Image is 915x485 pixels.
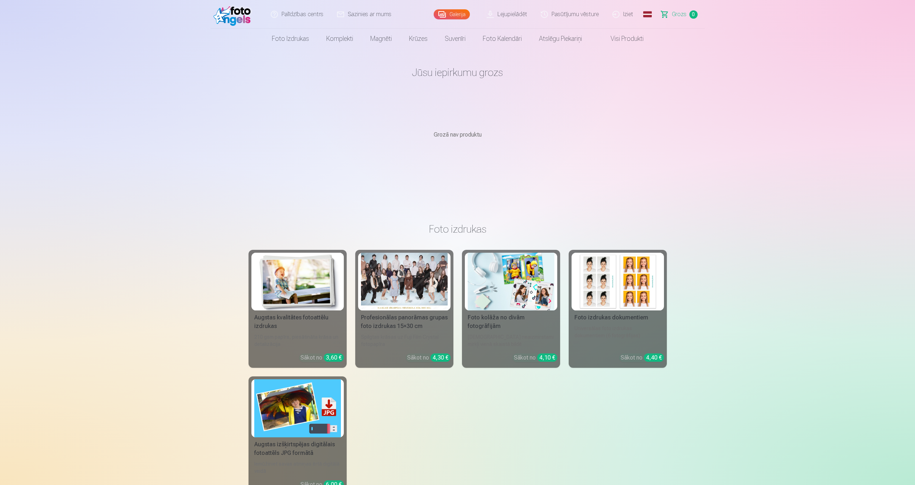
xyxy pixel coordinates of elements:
div: Augstas kvalitātes fotoattēlu izdrukas [251,313,344,331]
a: Galerija [434,9,470,19]
img: Foto izdrukas dokumentiem [574,253,661,310]
div: Sākot no [300,353,344,362]
h3: Foto izdrukas [254,223,661,236]
span: 0 [689,10,698,19]
a: Foto kalendāri [474,29,530,49]
a: Krūzes [400,29,436,49]
img: Augstas izšķirtspējas digitālais fotoattēls JPG formātā [254,379,341,437]
div: 210 gsm papīrs, piesātināta krāsa un detalizācija [251,333,344,348]
div: Iemūžiniet savas atmiņas ērtā digitālā veidā [251,460,344,475]
div: 4,40 € [644,353,664,362]
a: Foto izdrukas dokumentiemFoto izdrukas dokumentiemUniversālas foto izdrukas dokumentiem (6 fotogr... [569,250,667,368]
div: 3,60 € [324,353,344,362]
div: Profesionālas panorāmas grupas foto izdrukas 15×30 cm [358,313,451,331]
a: Visi produkti [591,29,652,49]
div: 4,10 € [537,353,557,362]
div: [DEMOGRAPHIC_DATA] neaizmirstami mirkļi vienā skaistā bildē [465,333,557,348]
div: 4,30 € [430,353,451,362]
a: Foto kolāža no divām fotogrāfijāmFoto kolāža no divām fotogrāfijām[DEMOGRAPHIC_DATA] neaizmirstam... [462,250,560,368]
div: Augstas izšķirtspējas digitālais fotoattēls JPG formātā [251,440,344,457]
div: Universālas foto izdrukas dokumentiem (6 fotogrāfijas) [572,325,664,348]
div: Foto kolāža no divām fotogrāfijām [465,313,557,331]
div: Sākot no [407,353,451,362]
span: Grozs [672,10,687,19]
div: Spilgtas krāsas uz Fuji Film Crystal fotopapīra [358,333,451,348]
a: Atslēgu piekariņi [530,29,591,49]
a: Magnēti [362,29,400,49]
a: Profesionālas panorāmas grupas foto izdrukas 15×30 cmSpilgtas krāsas uz Fuji Film Crystal fotopap... [355,250,453,368]
a: Augstas kvalitātes fotoattēlu izdrukasAugstas kvalitātes fotoattēlu izdrukas210 gsm papīrs, piesā... [249,250,347,368]
div: Foto izdrukas dokumentiem [572,313,664,322]
a: Suvenīri [436,29,474,49]
a: Foto izdrukas [263,29,318,49]
h1: Jūsu iepirkumu grozs [249,66,667,79]
img: Augstas kvalitātes fotoattēlu izdrukas [254,253,341,310]
img: Foto kolāža no divām fotogrāfijām [468,253,554,310]
div: Sākot no [621,353,664,362]
a: Komplekti [318,29,362,49]
p: Grozā nav produktu [249,130,667,139]
img: /fa4 [213,3,255,26]
div: Sākot no [514,353,557,362]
